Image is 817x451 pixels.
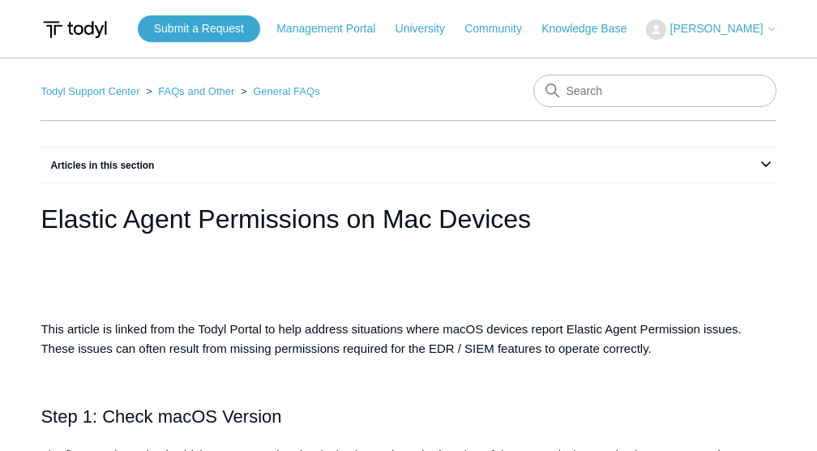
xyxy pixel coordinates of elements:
[41,320,776,359] p: This article is linked from the Todyl Portal to help address situations where macOS devices repor...
[541,20,643,37] a: Knowledge Base
[41,402,776,431] h2: Step 1: Check macOS Version
[533,75,776,107] input: Search
[41,160,154,171] span: Articles in this section
[41,85,139,97] a: Todyl Support Center
[670,22,764,35] span: [PERSON_NAME]
[41,85,143,97] li: Todyl Support Center
[646,19,776,40] button: [PERSON_NAME]
[158,85,234,97] a: FAQs and Other
[253,85,319,97] a: General FAQs
[276,20,391,37] a: Management Portal
[143,85,237,97] li: FAQs and Other
[138,15,260,42] a: Submit a Request
[396,20,461,37] a: University
[464,20,538,37] a: Community
[41,15,109,45] img: Todyl Support Center Help Center home page
[41,200,776,238] h1: Elastic Agent Permissions on Mac Devices
[237,85,320,97] li: General FAQs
